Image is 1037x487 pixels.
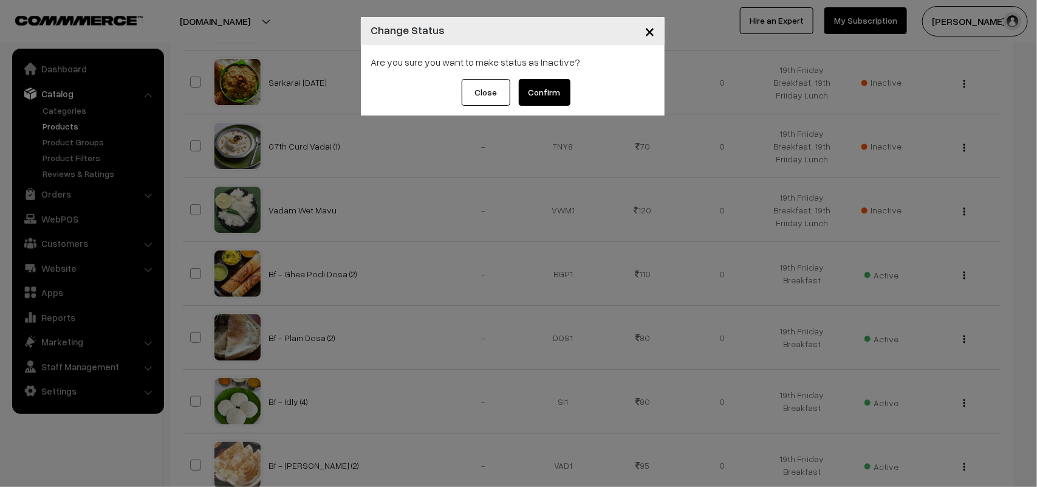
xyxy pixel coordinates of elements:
[519,79,570,106] button: Confirm
[371,22,445,38] h4: Change Status
[635,12,665,50] button: Close
[462,79,510,106] button: Close
[371,55,655,69] div: Are you sure you want to make status as Inactive?
[645,19,655,42] span: ×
